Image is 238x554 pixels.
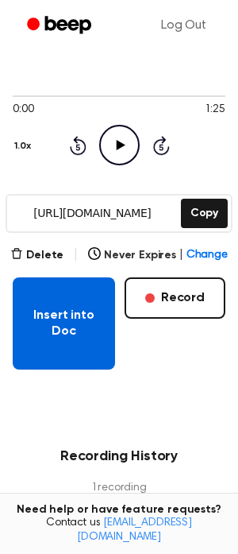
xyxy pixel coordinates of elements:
span: Change [186,247,228,264]
a: Log Out [145,6,222,45]
a: Beep [16,10,106,41]
span: Contact us [10,517,228,544]
span: 0:00 [13,102,33,118]
p: 1 recording [25,480,213,497]
a: [EMAIL_ADDRESS][DOMAIN_NAME] [77,517,192,543]
button: Copy [181,199,228,228]
button: Never Expires|Change [88,247,228,264]
button: Record [125,277,225,319]
button: Delete [10,247,63,264]
span: | [73,246,79,265]
span: 1:25 [205,102,225,118]
h3: Recording History [25,446,213,467]
button: Insert into Doc [13,277,115,370]
span: | [179,247,183,264]
button: 1.0x [13,133,36,160]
